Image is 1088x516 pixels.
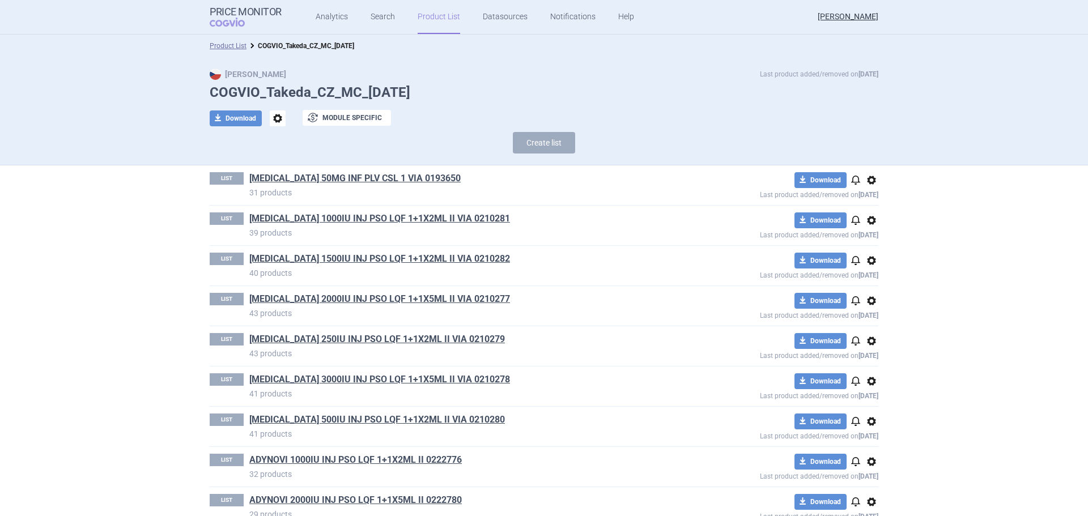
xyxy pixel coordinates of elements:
strong: [DATE] [858,472,878,480]
strong: [DATE] [858,231,878,239]
p: LIST [210,373,244,386]
button: Download [794,373,847,389]
p: 40 products [249,267,678,279]
strong: COGVIO_Takeda_CZ_MC_[DATE] [258,42,354,50]
h1: ADVATE 250IU INJ PSO LQF 1+1X2ML II VIA 0210279 [249,333,678,348]
button: Download [794,293,847,309]
a: ADYNOVI 1000IU INJ PSO LQF 1+1X2ML II 0222776 [249,454,462,466]
button: Module specific [303,110,391,126]
button: Download [794,454,847,470]
p: LIST [210,212,244,225]
p: LIST [210,413,244,426]
a: [MEDICAL_DATA] 2000IU INJ PSO LQF 1+1X5ML II VIA 0210277 [249,293,510,305]
h1: ADYNOVI 2000IU INJ PSO LQF 1+1X5ML II 0222780 [249,494,678,509]
h1: ADVATE 1000IU INJ PSO LQF 1+1X2ML II VIA 0210281 [249,212,678,227]
strong: [DATE] [858,271,878,279]
p: LIST [210,172,244,185]
p: LIST [210,333,244,346]
a: [MEDICAL_DATA] 3000IU INJ PSO LQF 1+1X5ML II VIA 0210278 [249,373,510,386]
img: CZ [210,69,221,80]
p: Last product added/removed on [678,349,878,360]
button: Download [210,110,262,126]
a: [MEDICAL_DATA] 500IU INJ PSO LQF 1+1X2ML II VIA 0210280 [249,413,505,426]
a: ADYNOVI 2000IU INJ PSO LQF 1+1X5ML II 0222780 [249,494,462,506]
h1: ADCETRIS 50MG INF PLV CSL 1 VIA 0193650 [249,172,678,187]
a: Product List [210,42,246,50]
a: [MEDICAL_DATA] 250IU INJ PSO LQF 1+1X2ML II VIA 0210279 [249,333,505,346]
p: LIST [210,494,244,506]
a: [MEDICAL_DATA] 1000IU INJ PSO LQF 1+1X2ML II VIA 0210281 [249,212,510,225]
button: Download [794,212,847,228]
p: LIST [210,293,244,305]
p: Last product added/removed on [678,470,878,480]
button: Download [794,494,847,510]
p: 32 products [249,468,678,480]
a: Price MonitorCOGVIO [210,6,282,28]
p: LIST [210,454,244,466]
strong: [DATE] [858,312,878,319]
h1: ADVATE 1500IU INJ PSO LQF 1+1X2ML II VIA 0210282 [249,253,678,267]
button: Download [794,333,847,349]
p: 41 products [249,388,678,399]
li: COGVIO_Takeda_CZ_MC_05.09.2025 [246,40,354,52]
p: 43 products [249,308,678,319]
p: LIST [210,253,244,265]
p: Last product added/removed on [678,268,878,279]
h1: ADVATE 500IU INJ PSO LQF 1+1X2ML II VIA 0210280 [249,413,678,428]
strong: [PERSON_NAME] [210,70,286,79]
p: 39 products [249,227,678,238]
a: [MEDICAL_DATA] 1500IU INJ PSO LQF 1+1X2ML II VIA 0210282 [249,253,510,265]
strong: [DATE] [858,432,878,440]
h1: ADVATE 2000IU INJ PSO LQF 1+1X5ML II VIA 0210277 [249,293,678,308]
p: Last product added/removed on [760,69,878,80]
p: 41 products [249,428,678,440]
p: Last product added/removed on [678,429,878,440]
strong: [DATE] [858,70,878,78]
h1: ADVATE 3000IU INJ PSO LQF 1+1X5ML II VIA 0210278 [249,373,678,388]
strong: [DATE] [858,392,878,400]
p: Last product added/removed on [678,228,878,239]
p: Last product added/removed on [678,309,878,319]
p: 43 products [249,348,678,359]
h1: ADYNOVI 1000IU INJ PSO LQF 1+1X2ML II 0222776 [249,454,678,468]
button: Create list [513,132,575,153]
button: Download [794,172,847,188]
button: Download [794,413,847,429]
a: [MEDICAL_DATA] 50MG INF PLV CSL 1 VIA 0193650 [249,172,461,185]
p: 31 products [249,187,678,198]
strong: [DATE] [858,191,878,199]
p: Last product added/removed on [678,188,878,199]
button: Download [794,253,847,268]
strong: Price Monitor [210,6,282,18]
span: COGVIO [210,18,261,27]
p: Last product added/removed on [678,389,878,400]
strong: [DATE] [858,352,878,360]
h1: COGVIO_Takeda_CZ_MC_[DATE] [210,84,878,101]
li: Product List [210,40,246,52]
